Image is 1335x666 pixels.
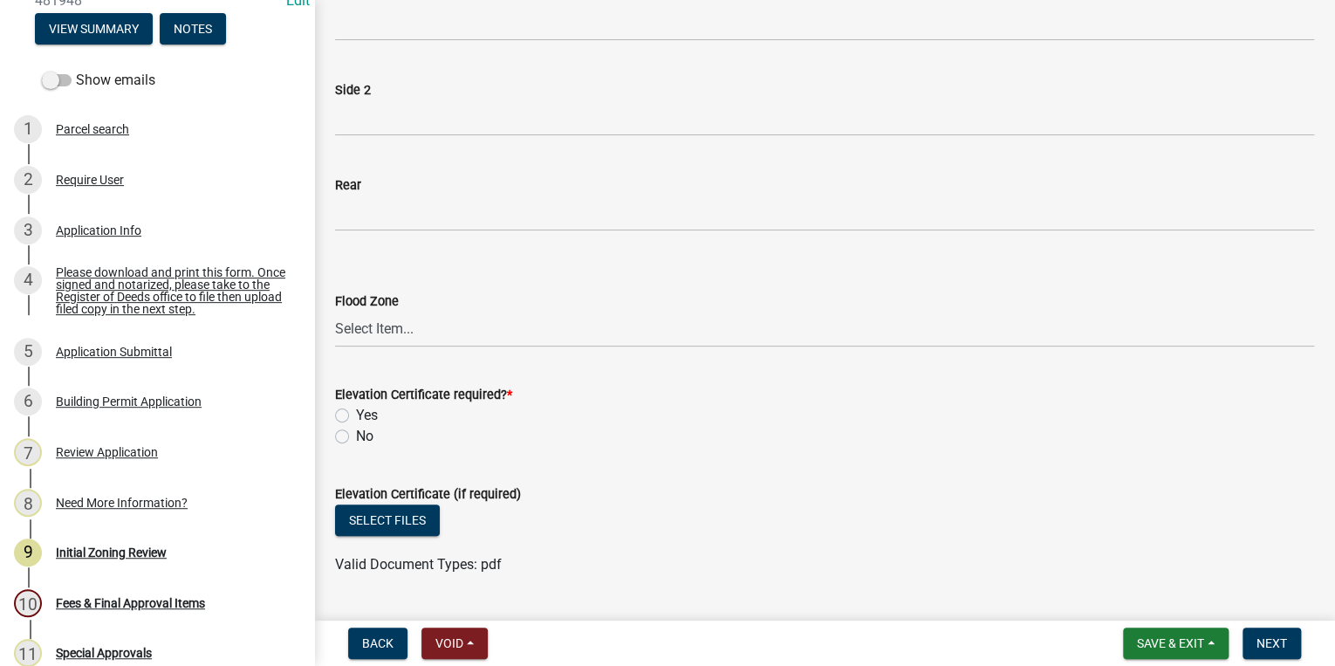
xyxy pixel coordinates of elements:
[56,546,167,559] div: Initial Zoning Review
[56,174,124,186] div: Require User
[1243,628,1301,659] button: Next
[335,296,399,308] label: Flood Zone
[362,636,394,650] span: Back
[14,388,42,415] div: 6
[356,405,378,426] label: Yes
[335,180,361,192] label: Rear
[1123,628,1229,659] button: Save & Exit
[56,497,188,509] div: Need More Information?
[14,115,42,143] div: 1
[35,13,153,45] button: View Summary
[160,23,226,37] wm-modal-confirm: Notes
[14,589,42,617] div: 10
[14,216,42,244] div: 3
[14,166,42,194] div: 2
[335,85,371,97] label: Side 2
[56,123,129,135] div: Parcel search
[1137,636,1204,650] span: Save & Exit
[435,636,463,650] span: Void
[56,597,205,609] div: Fees & Final Approval Items
[35,23,153,37] wm-modal-confirm: Summary
[335,489,521,501] label: Elevation Certificate (if required)
[348,628,407,659] button: Back
[335,505,440,536] button: Select files
[14,438,42,466] div: 7
[56,346,172,358] div: Application Submittal
[335,389,512,402] label: Elevation Certificate required?
[14,539,42,566] div: 9
[421,628,488,659] button: Void
[56,395,202,408] div: Building Permit Application
[56,647,152,659] div: Special Approvals
[42,70,155,91] label: Show emails
[14,489,42,517] div: 8
[1256,636,1287,650] span: Next
[335,556,502,573] span: Valid Document Types: pdf
[160,13,226,45] button: Notes
[14,338,42,366] div: 5
[56,446,158,458] div: Review Application
[56,266,286,315] div: Please download and print this form. Once signed and notarized, please take to the Register of De...
[356,426,373,447] label: No
[14,266,42,294] div: 4
[56,224,141,237] div: Application Info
